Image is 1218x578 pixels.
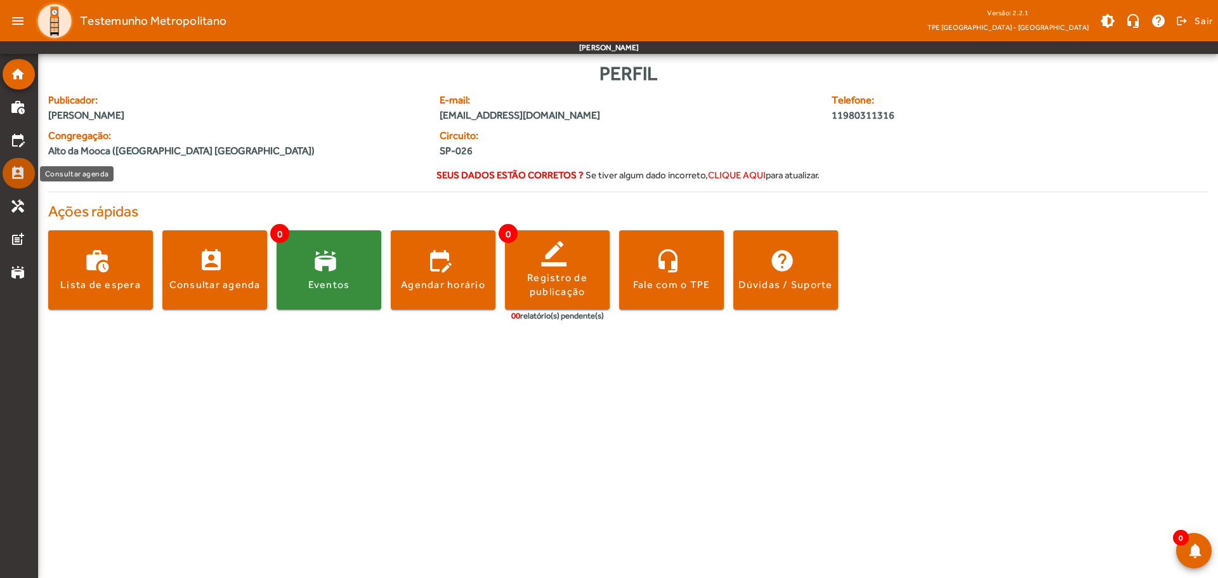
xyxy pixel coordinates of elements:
div: Consultar agenda [40,166,114,181]
div: Dúvidas / Suporte [738,278,832,292]
img: Logo TPE [36,2,74,40]
button: Agendar horário [391,230,495,310]
div: Registro de publicação [505,271,610,299]
span: 0 [270,224,289,243]
div: Agendar horário [401,278,485,292]
span: Telefone: [832,93,1110,108]
button: Consultar agenda [162,230,267,310]
mat-icon: stadium [10,265,25,280]
button: Dúvidas / Suporte [733,230,838,310]
mat-icon: work_history [10,100,25,115]
span: Se tiver algum dado incorreto, para atualizar. [586,169,820,180]
mat-icon: home [10,67,25,82]
div: Lista de espera [60,278,141,292]
mat-icon: menu [5,8,30,34]
span: E-mail: [440,93,816,108]
span: Publicador: [48,93,424,108]
div: Perfil [48,59,1208,88]
a: Testemunho Metropolitano [30,2,226,40]
button: Eventos [277,230,381,310]
span: clique aqui [708,169,766,180]
div: Versão: 2.2.1 [927,5,1089,21]
mat-icon: handyman [10,199,25,214]
span: 00 [511,311,520,320]
span: Sair [1195,11,1213,31]
span: Testemunho Metropolitano [80,11,226,31]
span: Alto da Mooca ([GEOGRAPHIC_DATA] [GEOGRAPHIC_DATA]) [48,143,315,159]
mat-icon: post_add [10,232,25,247]
button: Sair [1174,11,1213,30]
h4: Ações rápidas [48,202,1208,221]
span: [PERSON_NAME] [48,108,424,123]
mat-icon: edit_calendar [10,133,25,148]
div: Fale com o TPE [633,278,710,292]
button: Registro de publicação [505,230,610,310]
button: Lista de espera [48,230,153,310]
div: Eventos [308,278,350,292]
div: Consultar agenda [169,278,261,292]
span: SP-026 [440,143,620,159]
span: [EMAIL_ADDRESS][DOMAIN_NAME] [440,108,816,123]
span: Circuito: [440,128,620,143]
span: TPE [GEOGRAPHIC_DATA] - [GEOGRAPHIC_DATA] [927,21,1089,34]
strong: Seus dados estão corretos ? [436,169,584,180]
span: 11980311316 [832,108,1110,123]
mat-icon: perm_contact_calendar [10,166,25,181]
div: relatório(s) pendente(s) [511,310,604,322]
span: 0 [499,224,518,243]
span: 0 [1173,530,1189,546]
span: Congregação: [48,128,424,143]
button: Fale com o TPE [619,230,724,310]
